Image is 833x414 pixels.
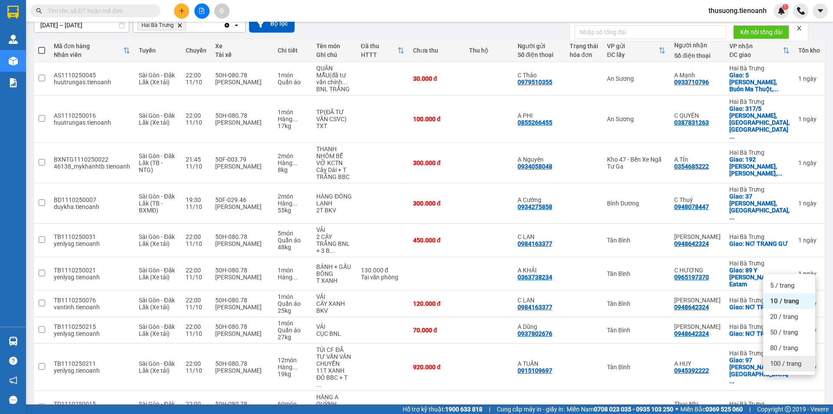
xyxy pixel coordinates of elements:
div: Ghi chú [316,51,352,58]
span: Sài Gòn - Đăk Lăk (Xe tải) [139,233,175,247]
div: Bình Dương [607,200,666,207]
button: file-add [194,3,210,19]
div: [PERSON_NAME] [215,240,269,247]
th: Toggle SortBy [725,39,794,62]
div: Hai Bà Trưng [729,186,790,193]
div: Hàng thông thường [278,116,308,123]
div: yenlysg.tienoanh [54,274,130,281]
div: Minh Đạt [674,297,721,304]
span: Miền Nam [567,404,673,414]
div: 22:00 [186,72,207,79]
div: 120.000 đ [413,300,460,307]
span: 10 / trang [770,297,799,305]
div: 22:00 [186,112,207,119]
img: icon-new-feature [777,7,785,15]
div: [PERSON_NAME] [215,163,269,170]
span: ... [729,378,735,384]
div: 8 kg [278,166,308,173]
div: 50H-080.78 [215,112,269,119]
img: warehouse-icon [9,56,18,66]
div: 0933710796 [674,79,709,86]
div: T XANH [316,277,352,284]
span: Cung cấp máy in - giấy in: [497,404,564,414]
div: huutrungas.tienoanh [54,79,130,86]
div: HÀNG ĐÔNG LẠNH [316,193,352,207]
strong: 0708 023 035 - 0935 103 250 [594,406,673,413]
div: Giao: NƠ TRANG GƯ [729,240,790,247]
div: Người gửi [518,43,561,50]
div: Hai Bà Trưng [729,233,790,240]
span: question-circle [9,357,17,365]
div: duykha.tienoanh [54,203,130,210]
div: Hàng thông thường [278,364,308,371]
div: VP gửi [607,43,659,50]
span: ngày [803,270,817,277]
div: Tân Bình [607,327,666,334]
div: 11/10 [186,119,207,126]
div: TP(ĐÃ TƯ VẤN CSVC) [316,109,352,123]
span: Sài Gòn - Đăk Lăk (Xe tải) [139,360,175,374]
div: 130.000 đ [361,267,404,274]
div: Hai Bà Trưng [729,98,790,105]
div: 0979510355 [518,79,552,86]
div: 1 [798,75,820,82]
span: search [36,8,42,14]
div: 50H-080.78 [215,401,269,407]
span: 1 [784,4,787,10]
div: 11/10 [186,79,207,86]
span: ... [292,200,298,207]
div: Tân Bình [607,270,666,277]
div: A TUẤN [518,360,561,367]
div: 2 món [278,152,308,159]
div: 12 món [278,357,308,364]
div: 1 [798,270,820,277]
span: ... [777,170,782,177]
div: 2 CÂY TRẮNG BNL + 3 B XANH [316,233,352,254]
span: ... [316,381,321,388]
div: 11/10 [186,304,207,311]
div: 300.000 đ [413,200,460,207]
div: VP nhận [729,43,783,50]
div: CỤC BNL [316,330,352,337]
div: Hai Bà Trưng [729,323,790,330]
div: Hàng thông thường [278,200,308,207]
div: BNL TRẮNG [316,86,352,93]
div: 0948642324 [674,240,709,247]
div: Số điện thoại [518,51,561,58]
span: 5 / trang [770,281,794,290]
th: Toggle SortBy [49,39,134,62]
div: C HƯƠNG [674,267,721,274]
div: TB1110250076 [54,297,130,304]
div: Quần áo [278,300,308,307]
input: Nhập số tổng đài [574,25,726,39]
span: Sài Gòn - Đăk Lăk (TB - BXMĐ) [139,193,175,214]
div: 11/10 [186,203,207,210]
th: Toggle SortBy [357,39,409,62]
div: 0915109697 [518,367,552,374]
div: 46138_mykhanhtb.tienoanh [54,163,130,170]
div: VẢI [316,323,352,330]
div: A Dũng [518,323,561,330]
div: 22:00 [186,401,207,407]
div: TB1110250211 [54,360,130,367]
div: 60 món [278,401,308,407]
div: Chuyến [186,47,207,54]
div: 50H-080.78 [215,297,269,304]
span: 80 / trang [770,344,798,352]
div: 300.000 đ [413,159,460,166]
div: Số điện thoại [674,52,721,59]
div: 1 [798,159,820,166]
div: Hai Bà Trưng [729,260,790,267]
div: 0984163377 [518,240,552,247]
div: Chi tiết [278,47,308,54]
span: notification [9,376,17,384]
div: Tên món [316,43,352,50]
div: 50H-080.78 [215,323,269,330]
div: Hai Bà Trưng [729,401,790,407]
div: Tân Bình [607,300,666,307]
span: ⚪️ [676,407,678,411]
div: Giao: NƠ TRANG GƯ [729,330,790,337]
div: Thu hộ [469,47,508,54]
div: [PERSON_NAME] [215,304,269,311]
div: 11/10 [186,163,207,170]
